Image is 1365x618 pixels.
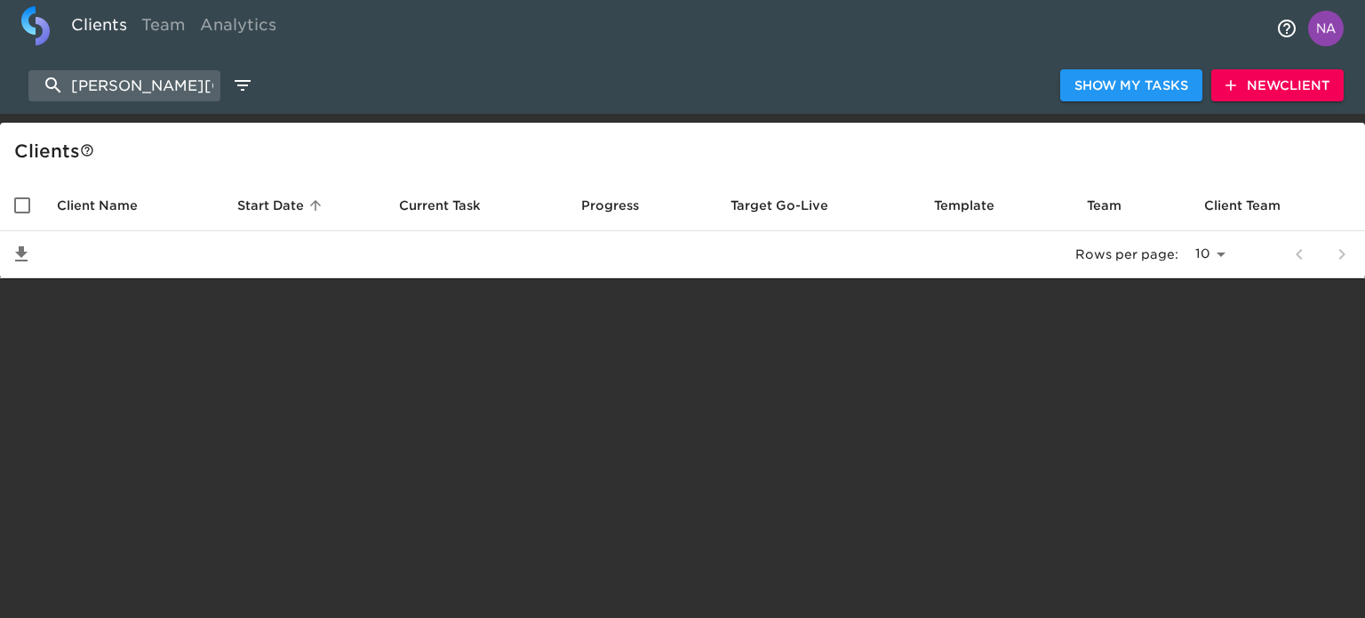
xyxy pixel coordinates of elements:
[1308,11,1344,46] img: Profile
[134,6,193,50] a: Team
[193,6,283,50] a: Analytics
[934,195,1018,216] span: Template
[1087,195,1145,216] span: Team
[730,195,851,216] span: Target Go-Live
[80,143,94,157] svg: This is a list of all of your clients and clients shared with you
[1075,245,1178,263] p: Rows per page:
[1211,69,1344,102] button: NewClient
[399,195,481,216] span: This is the next Task in this Hub that should be completed
[1204,195,1304,216] span: Client Team
[730,195,828,216] span: Calculated based on the start date and the duration of all Tasks contained in this Hub.
[21,6,50,45] img: logo
[64,6,134,50] a: Clients
[57,195,161,216] span: Client Name
[1265,7,1308,50] button: notifications
[14,137,1358,165] div: Client s
[399,195,504,216] span: Current Task
[237,195,327,216] span: Start Date
[1074,75,1188,97] span: Show My Tasks
[28,70,220,101] input: search
[1225,75,1329,97] span: New Client
[581,195,662,216] span: Progress
[1060,69,1202,102] button: Show My Tasks
[227,70,258,100] button: edit
[1185,241,1232,268] select: rows per page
